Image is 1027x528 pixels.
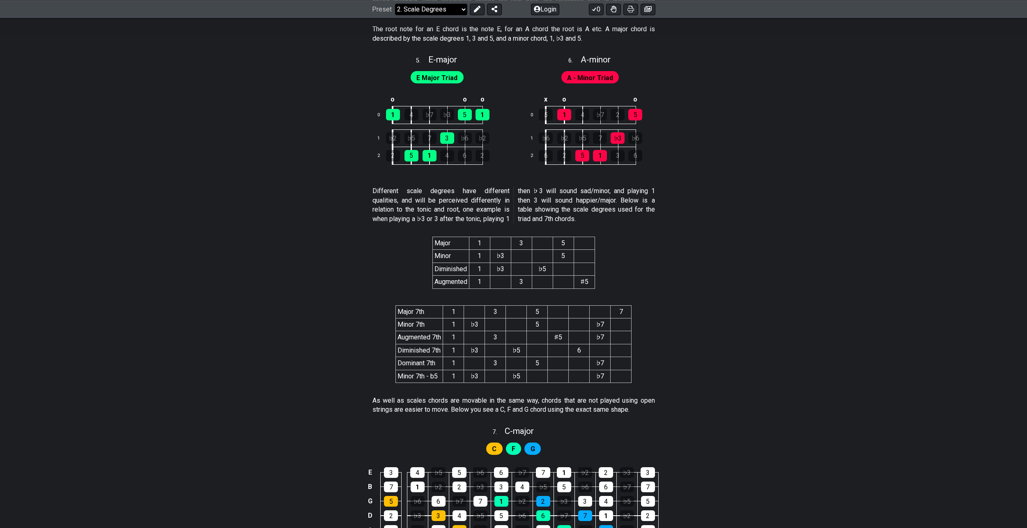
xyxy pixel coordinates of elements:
div: ♭3 [473,482,487,492]
div: ♭6 [539,132,553,144]
td: ♭3 [464,344,485,357]
button: Login [531,3,559,15]
th: Major [432,237,469,249]
td: ♭7 [590,331,611,344]
td: ♯5 [574,276,595,288]
div: 1 [557,467,571,478]
div: 2 [453,482,466,492]
div: 2 [384,510,398,521]
span: 5 . [416,56,428,65]
div: ♭5 [536,482,550,492]
span: First enable full edit mode to edit [416,72,457,84]
div: ♭5 [620,496,634,507]
div: 2 [536,496,550,507]
select: Preset [395,3,467,15]
div: 1 [476,109,489,120]
td: Diminished [432,263,469,275]
div: ♭2 [578,467,592,478]
td: 3 [511,276,532,288]
td: 5 [553,250,574,263]
td: Diminished 7th [396,344,443,357]
div: ♭3 [411,510,425,521]
div: ♭7 [453,496,466,507]
td: o [627,93,644,106]
td: 2 [526,147,545,165]
div: 4 [575,109,589,120]
td: B [365,480,375,494]
td: 1 [443,370,464,383]
div: 7 [641,482,655,492]
div: ♭2 [432,482,446,492]
div: 1 [386,109,400,120]
td: Minor 7th - b5 [396,370,443,383]
td: ♭3 [490,263,511,275]
td: 5 [527,357,548,370]
div: 4 [599,496,613,507]
div: 6 [628,150,642,161]
div: 1 [557,109,571,120]
div: ♭6 [411,496,425,507]
div: 6 [494,467,508,478]
div: ♭5 [431,467,446,478]
div: ♭7 [515,467,529,478]
button: Edit Preset [470,3,485,15]
div: 5 [628,109,642,120]
td: Augmented 7th [396,331,443,344]
td: 1 [373,129,393,147]
div: 6 [432,496,446,507]
div: 3 [384,467,398,478]
td: ♭7 [590,318,611,331]
td: ♯5 [548,331,569,344]
td: 1 [469,250,490,263]
div: 2 [599,467,613,478]
td: Augmented [432,276,469,288]
div: 6 [599,482,613,492]
td: 0 [526,106,545,124]
span: 6 . [568,56,581,65]
td: o [473,93,491,106]
div: 3 [440,132,454,144]
div: 5 [539,109,553,120]
div: 2 [557,150,571,161]
div: 1 [423,150,437,161]
span: First enable full edit mode to edit [512,443,515,455]
p: The root note for an E chord is the note E, for an A chord the root is A etc. A major chord is de... [372,25,655,43]
th: 3 [511,237,532,249]
td: Minor [432,250,469,263]
div: 3 [432,510,446,521]
td: 6 [569,344,590,357]
td: 0 [373,106,393,124]
span: C - major [505,426,534,436]
div: ♭3 [611,132,625,144]
div: 5 [494,510,508,521]
p: Different scale degrees have different qualities, and will be perceived differently in relation t... [372,187,655,224]
div: ♭7 [423,109,437,120]
div: 6 [536,510,550,521]
th: 5 [553,237,574,249]
div: ♭6 [473,467,487,478]
div: 5 [557,482,571,492]
span: A - minor [581,55,611,65]
td: 1 [443,331,464,344]
div: 3 [611,150,625,161]
div: 4 [453,510,466,521]
td: ♭3 [464,318,485,331]
td: ♭7 [590,357,611,370]
td: 3 [485,357,506,370]
div: ♭2 [515,496,529,507]
td: ♭3 [464,370,485,383]
th: Major 7th [396,305,443,318]
div: 5 [452,467,466,478]
button: Print [623,3,638,15]
span: Preset [372,5,392,13]
th: 3 [485,305,506,318]
div: 2 [386,150,400,161]
div: 1 [411,482,425,492]
div: ♭3 [440,109,454,120]
div: 5 [641,496,655,507]
div: 5 [575,150,589,161]
td: Dominant 7th [396,357,443,370]
td: 2 [373,147,393,165]
button: Toggle Dexterity for all fretkits [606,3,621,15]
div: 4 [410,467,425,478]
